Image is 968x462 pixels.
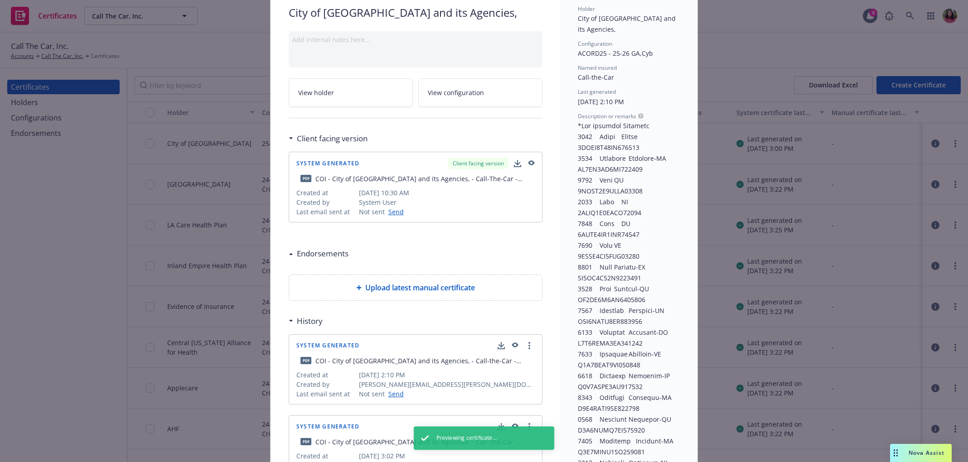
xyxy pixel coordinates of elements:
span: Not sent [359,389,385,399]
h3: Client facing version [297,133,368,144]
a: View holder [289,78,413,107]
div: COI - City of [GEOGRAPHIC_DATA] and its Agencies, - Call-the-Car - fillable.pdf [315,356,535,366]
div: Endorsements [289,248,348,260]
div: COI - City of [GEOGRAPHIC_DATA] and its Agencies, - Call-The-Car - fillable.pdf [315,437,535,447]
button: Nova Assist [890,444,952,462]
div: Client facing version [289,133,368,144]
a: Send [385,207,404,217]
span: Last generated [578,88,616,96]
span: Nova Assist [909,449,944,457]
a: Send [385,389,404,399]
span: City of [GEOGRAPHIC_DATA] and its Agencies, [289,5,542,20]
span: System Generated [296,343,359,348]
span: pdf [300,175,311,182]
div: COI - City of [GEOGRAPHIC_DATA] and its Agencies, - Call-The-Car - fillable.pdf [315,174,535,183]
div: Client facing version [448,158,508,169]
span: Call-the-Car [578,73,614,82]
a: more [524,340,535,351]
span: Created at [296,188,355,197]
span: Created by [296,380,355,389]
span: Previewing certificate... [436,434,497,443]
span: Last email sent at [296,207,355,217]
span: [DATE] 2:10 PM [359,370,535,380]
span: Named insured [578,64,617,72]
a: more [524,421,535,432]
span: Holder [578,5,595,13]
span: [DATE] 2:10 PM [578,97,624,106]
span: Upload latest manual certificate [365,282,475,293]
h3: History [297,315,323,327]
span: Created by [296,197,355,207]
a: View configuration [418,78,542,107]
h3: Endorsements [297,248,348,260]
span: System Generated [296,424,359,429]
span: pdf [300,438,311,445]
span: System User [359,197,535,207]
div: Upload latest manual certificate [289,274,542,301]
span: Created at [296,451,355,461]
span: ACORD25 - 25-26 GA,Cyb [578,49,653,58]
span: City of [GEOGRAPHIC_DATA] and its Agencies, [578,14,678,34]
span: View configuration [428,88,484,97]
span: Last email sent at [296,389,355,399]
span: Not sent [359,207,385,217]
span: [DATE] 3:02 PM [359,451,535,461]
div: Drag to move [890,444,901,462]
span: [PERSON_NAME][EMAIL_ADDRESS][PERSON_NAME][DOMAIN_NAME] [359,380,535,389]
span: View holder [298,88,334,97]
span: Created at [296,370,355,380]
span: System Generated [296,161,359,166]
span: Add internal notes here... [292,35,370,44]
div: History [289,315,323,327]
span: Configuration [578,40,612,48]
span: Description or remarks [578,112,636,120]
span: [DATE] 10:30 AM [359,188,535,197]
span: pdf [300,357,311,364]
